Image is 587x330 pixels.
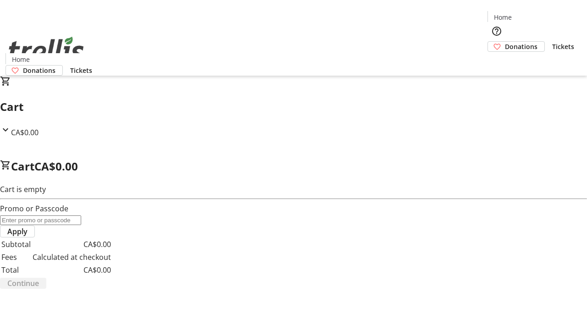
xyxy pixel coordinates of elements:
button: Help [487,22,506,40]
a: Home [6,55,35,64]
a: Donations [487,41,545,52]
img: Orient E2E Organization fhlrt2G9Lx's Logo [6,27,87,72]
td: CA$0.00 [32,238,111,250]
a: Tickets [545,42,581,51]
span: CA$0.00 [34,159,78,174]
button: Cart [487,52,506,70]
td: Calculated at checkout [32,251,111,263]
a: Tickets [63,66,100,75]
td: CA$0.00 [32,264,111,276]
span: Tickets [70,66,92,75]
a: Home [488,12,517,22]
a: Donations [6,65,63,76]
span: Tickets [552,42,574,51]
span: Apply [7,226,28,237]
td: Total [1,264,31,276]
span: Home [12,55,30,64]
span: Donations [23,66,55,75]
span: Home [494,12,512,22]
td: Subtotal [1,238,31,250]
span: Donations [505,42,537,51]
span: CA$0.00 [11,127,39,137]
td: Fees [1,251,31,263]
